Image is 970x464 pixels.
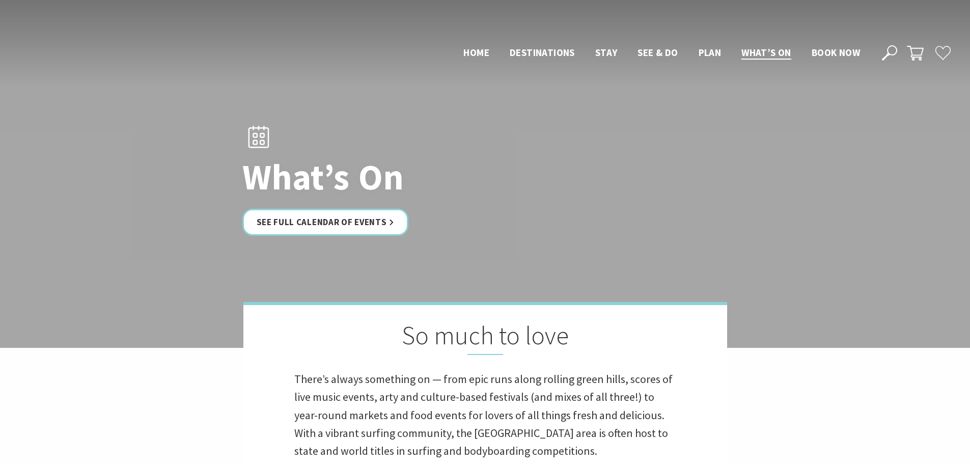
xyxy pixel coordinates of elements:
[812,46,860,59] span: Book now
[638,46,678,59] span: See & Do
[510,46,575,59] span: Destinations
[242,157,530,197] h1: What’s On
[463,46,489,59] span: Home
[242,209,409,236] a: See Full Calendar of Events
[294,320,676,355] h2: So much to love
[294,370,676,460] p: There’s always something on — from epic runs along rolling green hills, scores of live music even...
[453,45,870,62] nav: Main Menu
[699,46,722,59] span: Plan
[595,46,618,59] span: Stay
[741,46,791,59] span: What’s On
